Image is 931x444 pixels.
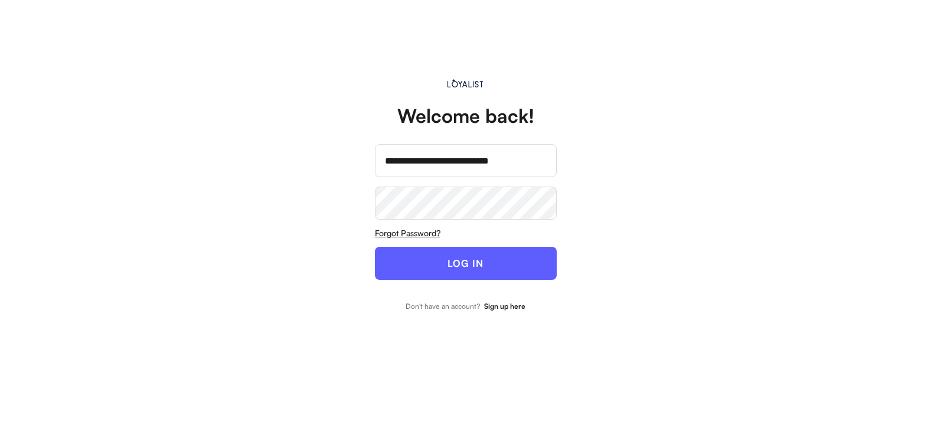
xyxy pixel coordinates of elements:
[484,302,525,311] strong: Sign up here
[445,79,486,87] img: Main.svg
[406,303,480,310] div: Don't have an account?
[375,247,557,280] button: LOG IN
[397,106,534,125] div: Welcome back!
[375,228,440,238] u: Forgot Password?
